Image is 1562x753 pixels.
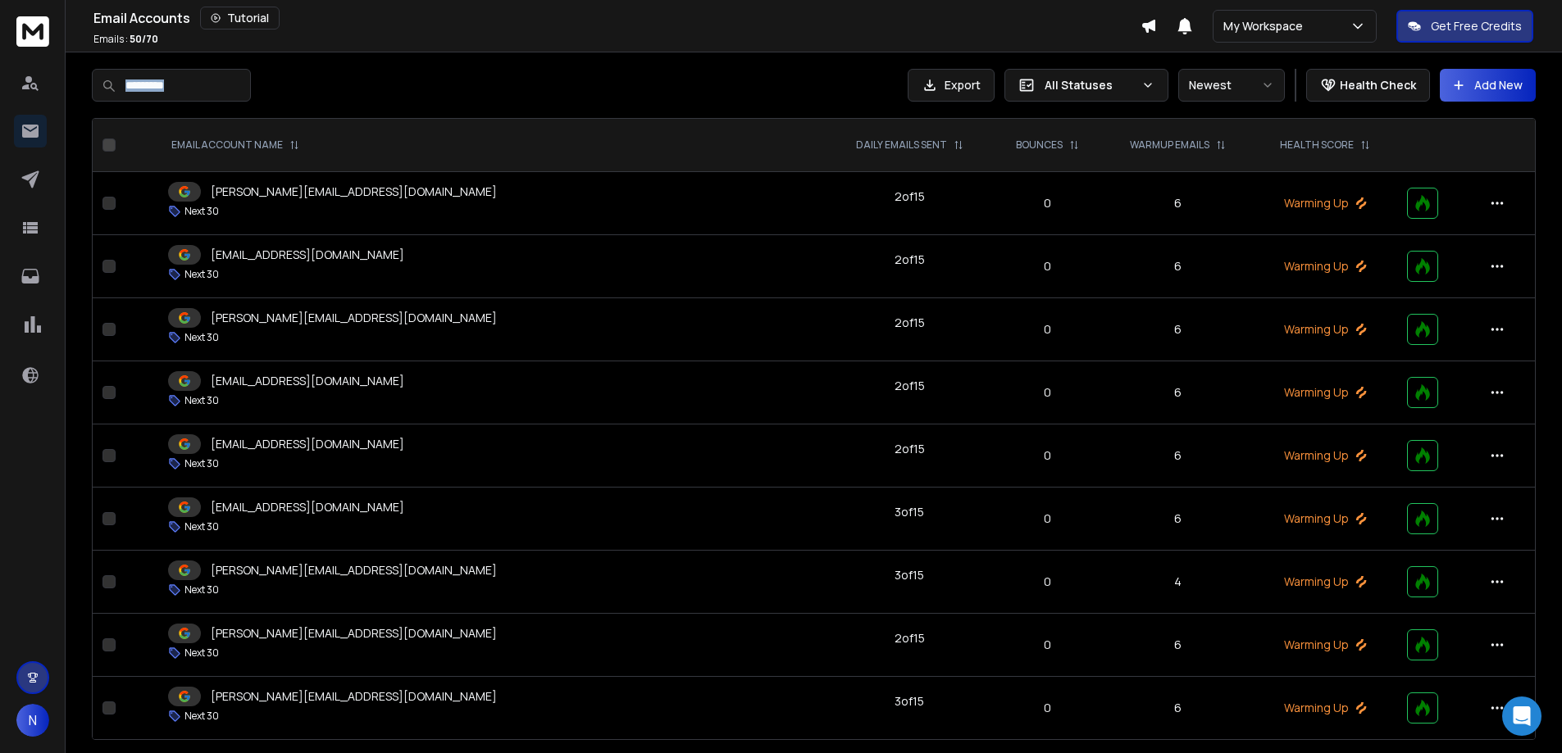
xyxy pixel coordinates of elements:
[1002,321,1093,338] p: 0
[184,205,219,218] p: Next 30
[895,315,925,331] div: 2 of 15
[184,583,219,597] p: Next 30
[1264,510,1387,527] p: Warming Up
[895,188,925,205] div: 2 of 15
[1102,361,1253,424] td: 6
[200,7,280,29] button: Tutorial
[1264,700,1387,716] p: Warming Up
[1440,69,1536,102] button: Add New
[211,184,497,200] p: [PERSON_NAME][EMAIL_ADDRESS][DOMAIN_NAME]
[1102,172,1253,235] td: 6
[1396,10,1533,43] button: Get Free Credits
[130,32,158,46] span: 50 / 70
[1306,69,1430,102] button: Health Check
[1264,258,1387,274] p: Warming Up
[1130,138,1209,152] p: WARMUP EMAILS
[16,704,49,737] button: N
[908,69,995,102] button: Export
[1223,18,1309,34] p: My Workspace
[1431,18,1522,34] p: Get Free Credits
[1340,77,1416,93] p: Health Check
[1002,258,1093,274] p: 0
[1264,321,1387,338] p: Warming Up
[1264,574,1387,590] p: Warming Up
[211,247,404,263] p: [EMAIL_ADDRESS][DOMAIN_NAME]
[1264,447,1387,464] p: Warming Up
[184,646,219,660] p: Next 30
[856,138,947,152] p: DAILY EMAILS SENT
[211,625,497,642] p: [PERSON_NAME][EMAIL_ADDRESS][DOMAIN_NAME]
[184,394,219,407] p: Next 30
[1178,69,1285,102] button: Newest
[211,373,404,389] p: [EMAIL_ADDRESS][DOMAIN_NAME]
[1102,235,1253,298] td: 6
[895,504,924,520] div: 3 of 15
[1002,384,1093,401] p: 0
[93,33,158,46] p: Emails :
[1002,637,1093,653] p: 0
[895,378,925,394] div: 2 of 15
[211,436,404,452] p: [EMAIL_ADDRESS][DOMAIN_NAME]
[1264,384,1387,401] p: Warming Up
[1102,488,1253,551] td: 6
[895,630,925,646] div: 2 of 15
[1102,298,1253,361] td: 6
[184,457,219,470] p: Next 30
[211,688,497,705] p: [PERSON_NAME][EMAIL_ADDRESS][DOMAIN_NAME]
[1102,677,1253,740] td: 6
[895,441,925,457] div: 2 of 15
[211,499,404,515] p: [EMAIL_ADDRESS][DOMAIN_NAME]
[171,138,299,152] div: EMAIL ACCOUNT NAME
[1002,195,1093,211] p: 0
[184,331,219,344] p: Next 30
[184,710,219,723] p: Next 30
[1502,696,1542,736] div: Open Intercom Messenger
[895,252,925,268] div: 2 of 15
[1102,424,1253,488] td: 6
[895,567,924,583] div: 3 of 15
[895,693,924,710] div: 3 of 15
[1102,551,1253,614] td: 4
[184,268,219,281] p: Next 30
[1045,77,1135,93] p: All Statuses
[1102,614,1253,677] td: 6
[1002,574,1093,590] p: 0
[211,562,497,578] p: [PERSON_NAME][EMAIL_ADDRESS][DOMAIN_NAME]
[1002,700,1093,716] p: 0
[93,7,1141,29] div: Email Accounts
[184,520,219,533] p: Next 30
[1280,138,1354,152] p: HEALTH SCORE
[1016,138,1063,152] p: BOUNCES
[1002,510,1093,527] p: 0
[1264,637,1387,653] p: Warming Up
[1002,447,1093,464] p: 0
[211,310,497,326] p: [PERSON_NAME][EMAIL_ADDRESS][DOMAIN_NAME]
[1264,195,1387,211] p: Warming Up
